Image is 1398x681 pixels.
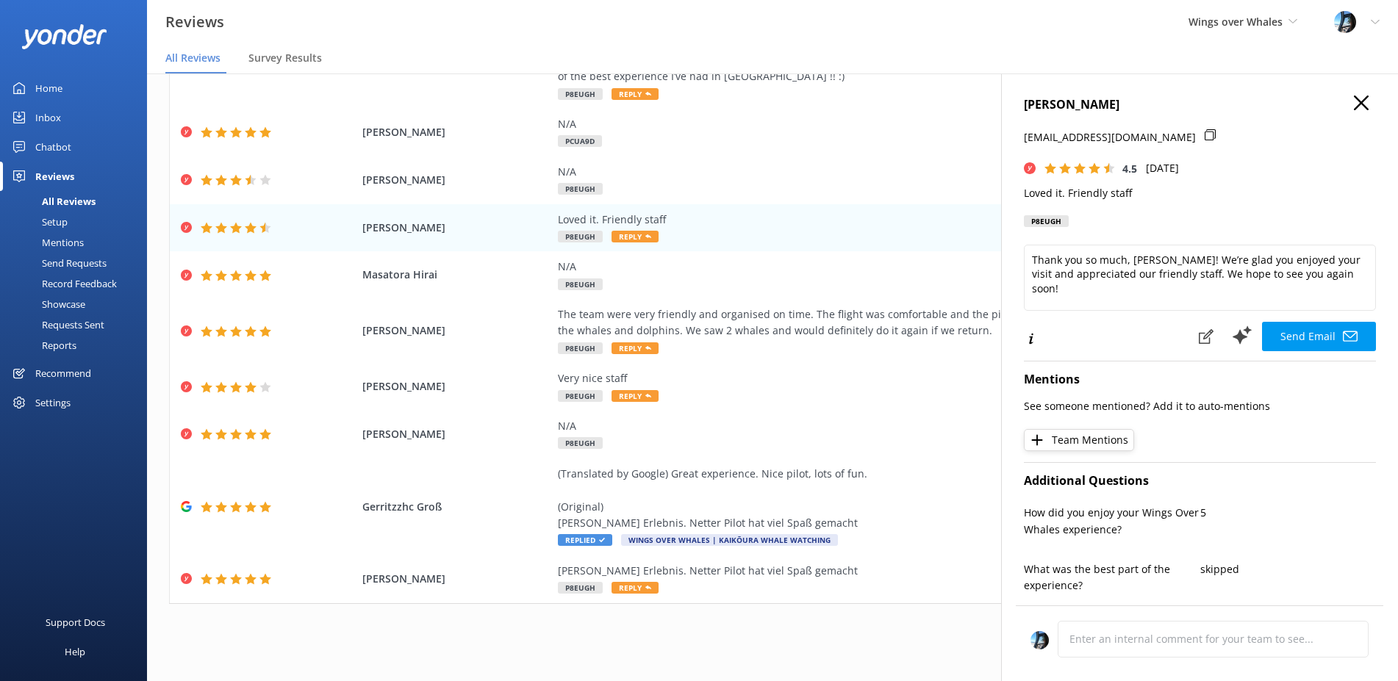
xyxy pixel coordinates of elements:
a: Record Feedback [9,273,147,294]
img: yonder-white-logo.png [22,24,107,48]
div: N/A [558,259,1227,275]
a: Setup [9,212,147,232]
span: [PERSON_NAME] [362,378,551,394]
p: [DATE] [1146,160,1179,176]
div: Mentions [9,232,84,253]
div: Record Feedback [9,273,117,294]
span: [PERSON_NAME] [362,220,551,236]
span: P8EUGH [558,183,603,195]
img: 145-1635463833.jpg [1334,11,1356,33]
a: Send Requests [9,253,147,273]
div: Loved it. Friendly staff [558,212,1227,228]
p: Loved it. Friendly staff [1024,185,1376,201]
div: Settings [35,388,71,417]
div: Send Requests [9,253,107,273]
a: All Reviews [9,191,147,212]
span: Reply [612,88,659,100]
p: 5 [1200,505,1377,521]
div: Home [35,73,62,103]
div: All Reviews [9,191,96,212]
div: Inbox [35,103,61,132]
span: [PERSON_NAME] [362,124,551,140]
div: Help [65,637,85,666]
div: Chatbot [35,132,71,162]
div: Requests Sent [9,314,104,335]
p: [EMAIL_ADDRESS][DOMAIN_NAME] [1024,129,1196,145]
span: [PERSON_NAME] [362,571,551,587]
span: [PERSON_NAME] [362,426,551,442]
span: Reply [612,582,659,594]
div: N/A [558,116,1227,132]
span: Replied [558,534,612,546]
span: Survey Results [248,51,322,65]
div: [PERSON_NAME] Erlebnis. Netter Pilot hat viel Spaß gemacht [558,563,1227,579]
span: Reply [612,390,659,402]
span: P8EUGH [558,278,603,290]
div: N/A [558,164,1227,180]
div: Reports [9,335,76,356]
div: Showcase [9,294,85,314]
span: P8EUGH [558,88,603,100]
span: Wings Over Whales | Kaikōura Whale Watching [621,534,838,546]
button: Team Mentions [1024,429,1134,451]
a: Showcase [9,294,147,314]
div: P8EUGH [1024,215,1069,227]
div: N/A [558,418,1227,434]
span: Reply [612,342,659,354]
span: P8EUGH [558,390,603,402]
div: Recommend [35,358,91,388]
h4: Mentions [1024,370,1376,389]
div: (Translated by Google) Great experience. Nice pilot, lots of fun. (Original) [PERSON_NAME] Erlebn... [558,466,1227,532]
a: Reports [9,335,147,356]
img: 145-1635463833.jpg [1030,631,1049,649]
div: Support Docs [46,608,105,637]
span: P8EUGH [558,582,603,594]
button: Send Email [1262,322,1376,351]
span: [PERSON_NAME] [362,323,551,339]
span: PCUA9D [558,135,602,147]
span: 4.5 [1122,162,1137,176]
span: [PERSON_NAME] [362,172,551,188]
div: Very nice staff [558,370,1227,386]
div: Reviews [35,162,74,191]
textarea: Thank you so much, [PERSON_NAME]! We’re glad you enjoyed your visit and appreciated our friendly ... [1024,245,1376,311]
h3: Reviews [165,10,224,34]
p: See someone mentioned? Add it to auto-mentions [1024,398,1376,414]
span: P8EUGH [558,437,603,449]
span: P8EUGH [558,342,603,354]
a: Requests Sent [9,314,147,335]
p: How did you enjoy your Wings Over Whales experience? [1024,505,1200,538]
a: Mentions [9,232,147,253]
div: Setup [9,212,68,232]
p: skipped [1200,561,1377,577]
span: All Reviews [165,51,221,65]
button: Close [1354,96,1369,112]
h4: Additional Questions [1024,472,1376,491]
h4: [PERSON_NAME] [1024,96,1376,115]
div: The team were very friendly and organised on time. The flight was comfortable and the pilot exper... [558,306,1227,339]
span: Wings over Whales [1189,15,1283,29]
span: Masatora Hirai [362,267,551,283]
span: Gerritzzhc Groß [362,499,551,515]
p: What was the best part of the experience? [1024,561,1200,594]
span: Reply [612,231,659,242]
span: P8EUGH [558,231,603,242]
